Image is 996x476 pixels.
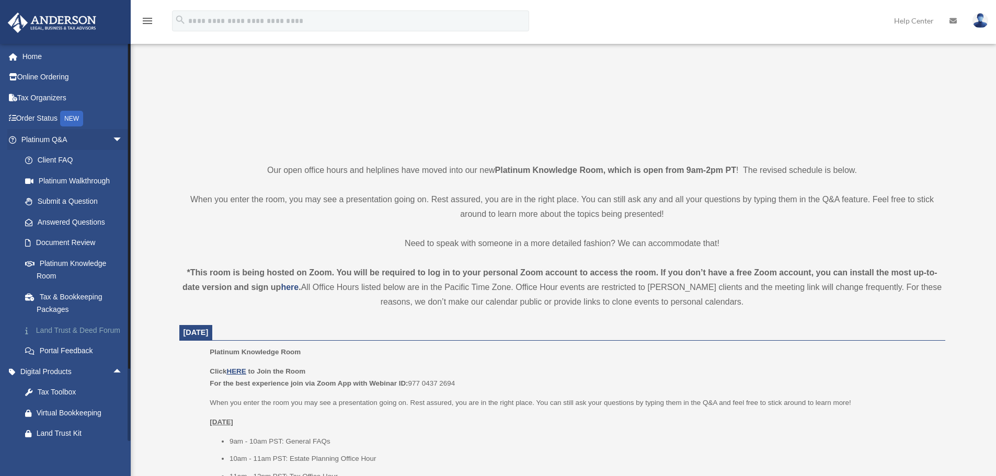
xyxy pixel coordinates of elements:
[15,150,139,171] a: Client FAQ
[7,46,139,67] a: Home
[15,320,139,341] a: Land Trust & Deed Forum
[141,15,154,27] i: menu
[15,382,139,403] a: Tax Toolbox
[248,367,306,375] b: to Join the Room
[230,452,938,465] li: 10am - 11am PST: Estate Planning Office Hour
[299,283,301,292] strong: .
[15,253,133,286] a: Platinum Knowledge Room
[15,233,139,253] a: Document Review
[179,192,945,222] p: When you enter the room, you may see a presentation going on. Rest assured, you are in the right ...
[210,397,937,409] p: When you enter the room you may see a presentation going on. Rest assured, you are in the right p...
[5,13,99,33] img: Anderson Advisors Platinum Portal
[37,407,125,420] div: Virtual Bookkeeping
[15,423,139,444] a: Land Trust Kit
[179,163,945,178] p: Our open office hours and helplines have moved into our new ! The revised schedule is below.
[37,386,125,399] div: Tax Toolbox
[60,111,83,126] div: NEW
[15,191,139,212] a: Submit a Question
[7,87,139,108] a: Tax Organizers
[175,14,186,26] i: search
[972,13,988,28] img: User Pic
[210,365,937,390] p: 977 0437 2694
[179,236,945,251] p: Need to speak with someone in a more detailed fashion? We can accommodate that!
[210,348,301,356] span: Platinum Knowledge Room
[230,435,938,448] li: 9am - 10am PST: General FAQs
[7,129,139,150] a: Platinum Q&Aarrow_drop_down
[15,341,139,362] a: Portal Feedback
[15,212,139,233] a: Answered Questions
[7,108,139,130] a: Order StatusNEW
[210,418,233,426] u: [DATE]
[184,328,209,336] span: [DATE]
[179,265,945,309] div: All Office Hours listed below are in the Pacific Time Zone. Office Hour events are restricted to ...
[210,367,248,375] b: Click
[112,361,133,382] span: arrow_drop_up
[281,283,299,292] a: here
[112,129,133,150] span: arrow_drop_down
[15,402,139,423] a: Virtual Bookkeeping
[182,268,937,292] strong: *This room is being hosted on Zoom. You will be required to log in to your personal Zoom account ...
[495,166,736,175] strong: Platinum Knowledge Room, which is open from 9am-2pm PT
[141,18,154,27] a: menu
[7,67,139,88] a: Online Ordering
[37,427,125,440] div: Land Trust Kit
[226,367,246,375] a: HERE
[7,361,139,382] a: Digital Productsarrow_drop_up
[210,379,408,387] b: For the best experience join via Zoom App with Webinar ID:
[15,170,139,191] a: Platinum Walkthrough
[15,286,139,320] a: Tax & Bookkeeping Packages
